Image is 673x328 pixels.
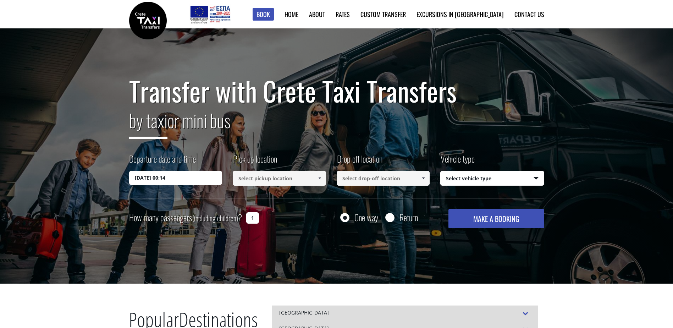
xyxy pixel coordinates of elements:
[129,2,167,39] img: Crete Taxi Transfers | Safe Taxi Transfer Services from to Heraklion Airport, Chania Airport, Ret...
[129,76,544,106] h1: Transfer with Crete Taxi Transfers
[441,171,544,186] span: Select vehicle type
[314,171,325,186] a: Show All Items
[129,106,544,144] h2: or mini bus
[336,10,350,19] a: Rates
[129,153,196,171] label: Departure date and time
[337,171,430,186] input: Select drop-off location
[417,10,504,19] a: Excursions in [GEOGRAPHIC_DATA]
[233,171,326,186] input: Select pickup location
[514,10,544,19] a: Contact us
[360,10,406,19] a: Custom Transfer
[309,10,325,19] a: About
[189,4,231,25] img: e-bannersEUERDF180X90.jpg
[129,209,242,226] label: How many passengers ?
[440,153,475,171] label: Vehicle type
[354,213,378,222] label: One way
[399,213,418,222] label: Return
[337,153,382,171] label: Drop off location
[192,213,238,223] small: (including children)
[448,209,544,228] button: MAKE A BOOKING
[233,153,277,171] label: Pick up location
[418,171,429,186] a: Show All Items
[272,305,538,321] div: [GEOGRAPHIC_DATA]
[285,10,298,19] a: Home
[129,16,167,23] a: Crete Taxi Transfers | Safe Taxi Transfer Services from to Heraklion Airport, Chania Airport, Ret...
[129,107,167,139] span: by taxi
[253,8,274,21] a: Book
